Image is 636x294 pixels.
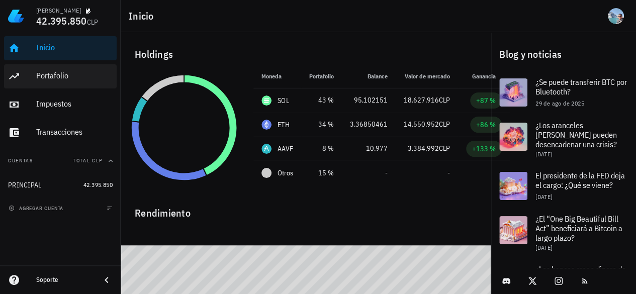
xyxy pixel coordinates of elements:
[476,120,496,130] div: +86 %
[36,7,81,15] div: [PERSON_NAME]
[472,72,502,80] span: Ganancia
[309,95,334,106] div: 43 %
[8,8,24,24] img: LedgiFi
[4,173,117,197] a: PRINCIPAL 42.395.850
[129,8,158,24] h1: Inicio
[491,38,636,70] div: Blog y noticias
[309,143,334,154] div: 8 %
[11,205,63,212] span: agregar cuenta
[396,64,458,88] th: Valor de mercado
[6,203,68,213] button: agregar cuenta
[83,181,113,188] span: 42.395.850
[87,18,99,27] span: CLP
[278,120,290,130] div: ETH
[8,181,41,189] div: PRINCIPAL
[491,164,636,208] a: El presidente de la FED deja el cargo: ¿Qué se viene? [DATE]
[309,119,334,130] div: 34 %
[535,193,552,201] span: [DATE]
[439,144,450,153] span: CLP
[535,100,584,107] span: 29 de ago de 2025
[350,119,388,130] div: 3,36850461
[491,115,636,164] a: ¿Los aranceles [PERSON_NAME] pueden desencadenar una crisis? [DATE]
[404,95,439,105] span: 18.627.916
[491,208,636,257] a: ¿El “One Big Beautiful Bill Act” beneficiará a Bitcoin a largo plazo? [DATE]
[535,170,625,190] span: El presidente de la FED deja el cargo: ¿Qué se viene?
[472,144,496,154] div: +133 %
[342,64,396,88] th: Balance
[4,36,117,60] a: Inicio
[4,149,117,173] button: CuentasTotal CLP
[278,95,289,106] div: SOL
[253,64,301,88] th: Moneda
[535,214,622,243] span: ¿El “One Big Beautiful Bill Act” beneficiará a Bitcoin a largo plazo?
[36,276,93,284] div: Soporte
[36,127,113,137] div: Transacciones
[309,168,334,178] div: 15 %
[73,157,103,164] span: Total CLP
[261,144,271,154] div: AAVE-icon
[385,168,388,177] span: -
[4,64,117,88] a: Portafolio
[4,92,117,117] a: Impuestos
[350,95,388,106] div: 95,102151
[535,150,552,158] span: [DATE]
[278,168,293,178] span: Otros
[491,70,636,115] a: ¿Se puede transferir BTC por Bluetooth? 29 de ago de 2025
[439,95,450,105] span: CLP
[301,64,342,88] th: Portafolio
[127,197,485,221] div: Rendimiento
[261,120,271,130] div: ETH-icon
[535,244,552,251] span: [DATE]
[4,121,117,145] a: Transacciones
[278,144,293,154] div: AAVE
[439,120,450,129] span: CLP
[447,168,450,177] span: -
[261,95,271,106] div: SOL-icon
[404,120,439,129] span: 14.550.952
[608,8,624,24] div: avatar
[36,43,113,52] div: Inicio
[535,77,627,96] span: ¿Se puede transferir BTC por Bluetooth?
[36,99,113,109] div: Impuestos
[36,14,87,28] span: 42.395.850
[127,38,485,70] div: Holdings
[408,144,439,153] span: 3.384.992
[476,95,496,106] div: +87 %
[535,120,617,149] span: ¿Los aranceles [PERSON_NAME] pueden desencadenar una crisis?
[350,143,388,154] div: 10,977
[36,71,113,80] div: Portafolio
